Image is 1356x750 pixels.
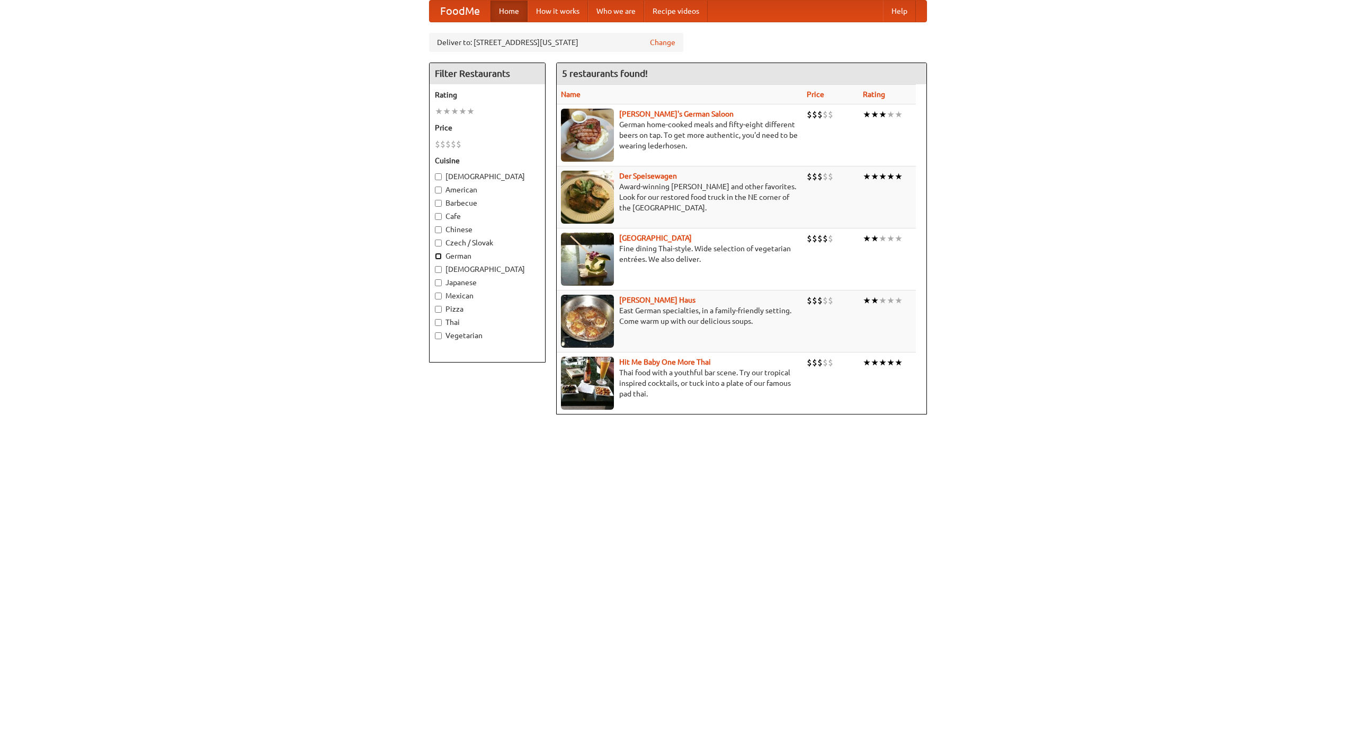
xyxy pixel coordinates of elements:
a: Recipe videos [644,1,708,22]
input: Barbecue [435,200,442,207]
h5: Rating [435,90,540,100]
li: ★ [863,109,871,120]
li: ★ [895,357,903,368]
li: $ [807,233,812,244]
input: Czech / Slovak [435,240,442,246]
li: ★ [451,105,459,117]
li: ★ [871,109,879,120]
li: ★ [895,171,903,182]
li: $ [807,295,812,306]
li: $ [828,171,833,182]
input: Chinese [435,226,442,233]
li: ★ [879,357,887,368]
p: German home-cooked meals and fifty-eight different beers on tap. To get more authentic, you'd nee... [561,119,798,151]
li: $ [823,295,828,306]
li: $ [456,138,461,150]
li: $ [812,109,817,120]
a: Name [561,90,581,99]
li: $ [807,171,812,182]
ng-pluralize: 5 restaurants found! [562,68,648,78]
a: Home [490,1,528,22]
li: ★ [879,109,887,120]
li: $ [817,295,823,306]
a: Help [883,1,916,22]
li: ★ [879,171,887,182]
h4: Filter Restaurants [430,63,545,84]
a: Der Speisewagen [619,172,677,180]
li: $ [823,233,828,244]
li: $ [451,138,456,150]
input: Cafe [435,213,442,220]
li: ★ [887,233,895,244]
li: ★ [879,233,887,244]
li: $ [812,171,817,182]
div: Deliver to: [STREET_ADDRESS][US_STATE] [429,33,683,52]
li: ★ [863,233,871,244]
li: ★ [443,105,451,117]
a: [GEOGRAPHIC_DATA] [619,234,692,242]
label: Czech / Slovak [435,237,540,248]
li: $ [812,357,817,368]
label: [DEMOGRAPHIC_DATA] [435,171,540,182]
label: Pizza [435,304,540,314]
li: $ [817,357,823,368]
img: satay.jpg [561,233,614,286]
li: $ [807,109,812,120]
li: ★ [871,357,879,368]
li: $ [828,357,833,368]
h5: Cuisine [435,155,540,166]
li: ★ [887,357,895,368]
li: ★ [871,295,879,306]
li: ★ [879,295,887,306]
input: Japanese [435,279,442,286]
li: $ [828,295,833,306]
p: East German specialties, in a family-friendly setting. Come warm up with our delicious soups. [561,305,798,327]
input: American [435,187,442,193]
li: ★ [895,233,903,244]
li: $ [823,357,828,368]
li: $ [440,138,445,150]
li: ★ [871,171,879,182]
li: $ [812,295,817,306]
a: FoodMe [430,1,490,22]
input: German [435,253,442,260]
li: $ [812,233,817,244]
label: Vegetarian [435,330,540,341]
label: Thai [435,317,540,328]
li: $ [817,171,823,182]
li: ★ [895,109,903,120]
input: Vegetarian [435,332,442,339]
li: ★ [435,105,443,117]
li: ★ [459,105,467,117]
a: [PERSON_NAME] Haus [619,296,695,304]
li: ★ [871,233,879,244]
a: How it works [528,1,588,22]
li: ★ [887,171,895,182]
a: Price [807,90,824,99]
img: babythai.jpg [561,357,614,410]
a: [PERSON_NAME]'s German Saloon [619,110,734,118]
li: $ [435,138,440,150]
li: $ [823,109,828,120]
li: $ [828,233,833,244]
label: Chinese [435,224,540,235]
label: Cafe [435,211,540,222]
li: ★ [467,105,475,117]
input: [DEMOGRAPHIC_DATA] [435,173,442,180]
input: [DEMOGRAPHIC_DATA] [435,266,442,273]
a: Hit Me Baby One More Thai [619,358,711,366]
label: Mexican [435,290,540,301]
li: ★ [887,295,895,306]
label: German [435,251,540,261]
p: Thai food with a youthful bar scene. Try our tropical inspired cocktails, or tuck into a plate of... [561,367,798,399]
li: $ [823,171,828,182]
p: Fine dining Thai-style. Wide selection of vegetarian entrées. We also deliver. [561,243,798,264]
li: ★ [863,357,871,368]
li: $ [817,233,823,244]
a: Rating [863,90,885,99]
img: esthers.jpg [561,109,614,162]
h5: Price [435,122,540,133]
